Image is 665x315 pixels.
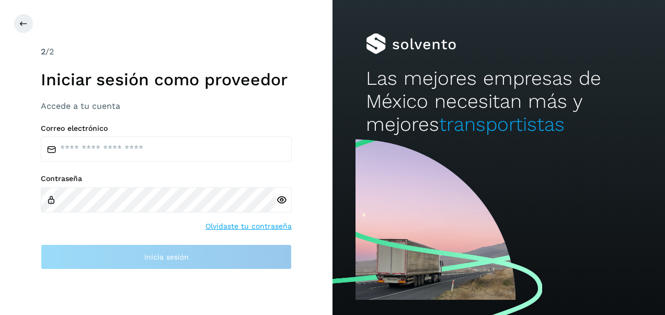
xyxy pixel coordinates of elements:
label: Contraseña [41,174,292,183]
button: Inicia sesión [41,244,292,269]
span: 2 [41,47,45,57]
div: /2 [41,46,292,58]
h2: Las mejores empresas de México necesitan más y mejores [366,67,632,137]
h3: Accede a tu cuenta [41,101,292,111]
span: transportistas [439,113,565,136]
h1: Iniciar sesión como proveedor [41,70,292,89]
a: Olvidaste tu contraseña [205,221,292,232]
span: Inicia sesión [144,253,189,261]
label: Correo electrónico [41,124,292,133]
